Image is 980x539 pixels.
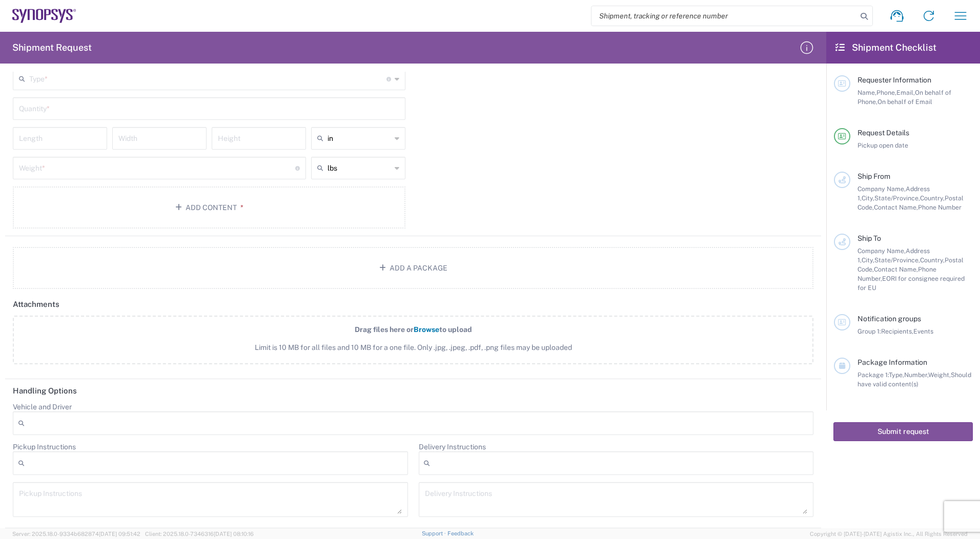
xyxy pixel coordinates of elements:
span: Email, [896,89,915,96]
span: Company Name, [857,247,906,255]
span: [DATE] 09:51:42 [99,531,140,537]
label: Pickup Instructions [13,442,76,451]
span: Package 1: [857,371,889,379]
span: State/Province, [874,194,920,202]
span: On behalf of Email [877,98,932,106]
span: Notification groups [857,315,921,323]
button: Add Content* [13,186,405,229]
label: Delivery Instructions [419,442,486,451]
label: Vehicle and Driver [13,402,72,411]
input: Shipment, tracking or reference number [591,6,857,26]
button: Submit request [833,422,973,441]
span: Requester Information [857,76,931,84]
span: Drag files here or [355,325,414,334]
span: Server: 2025.18.0-9334b682874 [12,531,140,537]
span: Pickup open date [857,141,908,149]
span: Country, [920,256,945,264]
span: City, [862,194,874,202]
span: EORI for consignee required for EU [857,275,965,292]
span: Phone, [876,89,896,96]
h2: Shipment Request [12,42,92,54]
h2: Shipment Checklist [835,42,936,54]
span: Group 1: [857,327,881,335]
span: Company Name, [857,185,906,193]
a: Feedback [447,530,474,536]
a: Support [422,530,447,536]
span: Ship To [857,234,881,242]
span: Browse [414,325,439,334]
span: Country, [920,194,945,202]
span: Request Details [857,129,909,137]
span: to upload [439,325,472,334]
span: City, [862,256,874,264]
span: Type, [889,371,904,379]
span: Phone Number [918,203,962,211]
span: Recipients, [881,327,913,335]
span: Number, [904,371,928,379]
span: State/Province, [874,256,920,264]
span: [DATE] 08:10:16 [214,531,254,537]
span: Limit is 10 MB for all files and 10 MB for a one file. Only .jpg, .jpeg, .pdf, .png files may be ... [35,342,791,353]
button: Add a Package [13,247,813,289]
span: Contact Name, [874,203,918,211]
span: Ship From [857,172,890,180]
h2: Attachments [13,299,59,309]
span: Weight, [928,371,951,379]
span: Package Information [857,358,927,366]
span: Contact Name, [874,265,918,273]
span: Name, [857,89,876,96]
span: Events [913,327,933,335]
span: Client: 2025.18.0-7346316 [145,531,254,537]
span: Copyright © [DATE]-[DATE] Agistix Inc., All Rights Reserved [810,529,968,538]
h2: Handling Options [13,386,77,396]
